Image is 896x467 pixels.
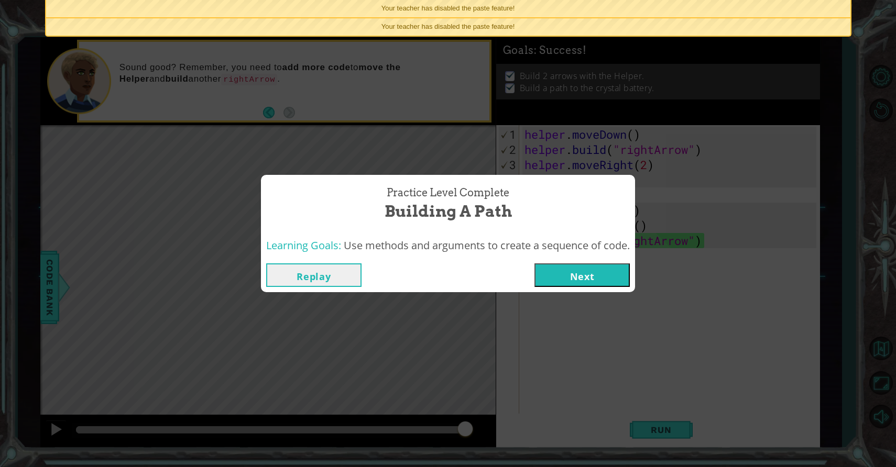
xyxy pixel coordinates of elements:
[534,263,630,287] button: Next
[266,238,341,252] span: Learning Goals:
[381,4,515,12] span: Your teacher has disabled the paste feature!
[387,185,509,201] span: Practice Level Complete
[385,200,512,223] span: Building a Path
[344,238,630,252] span: Use methods and arguments to create a sequence of code.
[266,263,362,287] button: Replay
[381,23,515,30] span: Your teacher has disabled the paste feature!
